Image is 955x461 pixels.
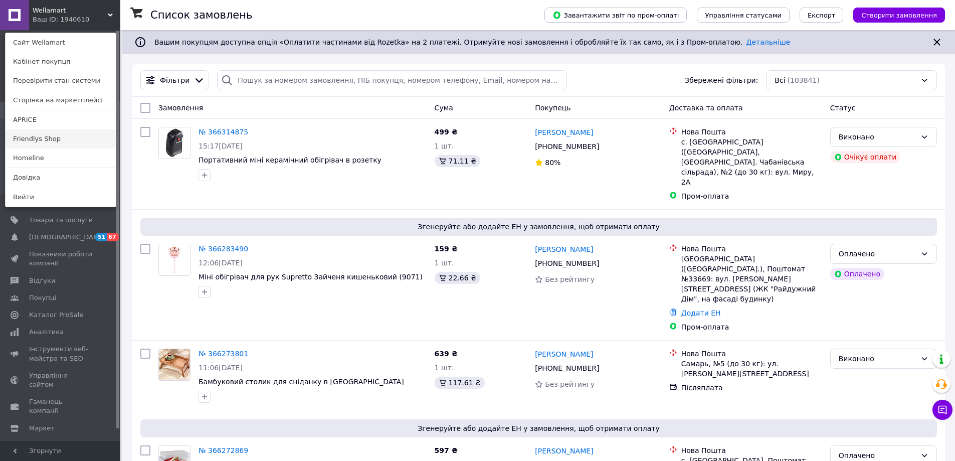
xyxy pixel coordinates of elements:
span: Статус [830,104,856,112]
div: Самарь, №5 (до 30 кг): ул. [PERSON_NAME][STREET_ADDRESS] [681,359,822,379]
a: Фото товару [158,349,190,381]
img: Фото товару [159,127,190,159]
div: Виконано [839,131,916,142]
img: Фото товару [159,349,190,380]
span: 12:06[DATE] [199,259,243,267]
span: Завантажити звіт по пром-оплаті [552,11,679,20]
span: Експорт [808,12,836,19]
a: [PERSON_NAME] [535,244,593,254]
span: 11:06[DATE] [199,364,243,372]
div: Виконано [839,353,916,364]
a: Детальніше [746,38,791,46]
div: Оплачено [839,450,916,461]
div: Пром-оплата [681,322,822,332]
a: Перевірити стан системи [6,71,116,90]
div: [GEOGRAPHIC_DATA] ([GEOGRAPHIC_DATA].), Поштомат №33669: вул. [PERSON_NAME][STREET_ADDRESS] (ЖК "... [681,254,822,304]
div: 22.66 ₴ [435,272,480,284]
span: Без рейтингу [545,380,595,388]
span: Товари та послуги [29,216,93,225]
span: 639 ₴ [435,350,458,358]
input: Пошук за номером замовлення, ПІБ покупця, номером телефону, Email, номером накладної [217,70,566,90]
div: Пром-оплата [681,191,822,201]
span: Управління статусами [705,12,782,19]
a: Створити замовлення [843,11,945,19]
span: Каталог ProSale [29,311,83,320]
button: Чат з покупцем [932,400,952,420]
span: Без рейтингу [545,275,595,283]
span: Доставка та оплата [669,104,743,112]
span: 499 ₴ [435,128,458,136]
span: Замовлення [158,104,203,112]
span: 67 [107,233,118,241]
span: Всі [775,75,785,85]
div: Нова Пошта [681,349,822,359]
span: 80% [545,159,560,167]
a: APRICE [6,110,116,129]
a: Міні обігрівач для рук Supretto Зайченя кишеньковий (9071) [199,273,423,281]
span: Збережені фільтри: [685,75,758,85]
div: Ваш ID: 1940610 [33,15,75,24]
div: [PHONE_NUMBER] [533,361,601,375]
span: Аналітика [29,328,64,337]
a: Додати ЕН [681,309,721,317]
a: № 366314875 [199,128,248,136]
a: Бамбуковий столик для сніданку в [GEOGRAPHIC_DATA] [199,378,404,386]
a: Фото товару [158,244,190,276]
div: 71.11 ₴ [435,155,480,167]
div: Нова Пошта [681,244,822,254]
div: Післяплата [681,383,822,393]
span: 51 [95,233,107,241]
span: 1 шт. [435,142,454,150]
a: Friendlys Shop [6,129,116,148]
span: Покупці [29,293,56,302]
div: Оплачено [839,248,916,259]
a: № 366272869 [199,446,248,454]
button: Створити замовлення [853,8,945,23]
span: Wellamart [33,6,108,15]
span: Покупець [535,104,570,112]
span: 1 шт. [435,364,454,372]
button: Експорт [800,8,844,23]
span: Згенеруйте або додайте ЕН у замовлення, щоб отримати оплату [144,423,933,433]
a: Кабінет покупця [6,52,116,71]
a: № 366283490 [199,245,248,253]
span: (103841) [788,76,820,84]
a: [PERSON_NAME] [535,349,593,359]
span: Управління сайтом [29,371,93,389]
a: Вийти [6,188,116,207]
a: [PERSON_NAME] [535,127,593,137]
div: Нова Пошта [681,127,822,137]
span: [DEMOGRAPHIC_DATA] [29,233,103,242]
span: Фільтри [160,75,189,85]
div: Нова Пошта [681,445,822,455]
div: с. [GEOGRAPHIC_DATA] ([GEOGRAPHIC_DATA], [GEOGRAPHIC_DATA]. Чабанівська сільрада), №2 (до 30 кг):... [681,137,822,187]
img: Фото товару [159,244,190,275]
span: Створити замовлення [861,12,937,19]
span: Відгуки [29,276,55,285]
div: [PHONE_NUMBER] [533,256,601,270]
span: Вашим покупцям доступна опція «Оплатити частинами від Rozetka» на 2 платежі. Отримуйте нові замов... [154,38,790,46]
a: Сторінка на маркетплейсі [6,91,116,110]
span: Cума [435,104,453,112]
button: Управління статусами [697,8,790,23]
a: Сайт Wellamart [6,33,116,52]
span: 159 ₴ [435,245,458,253]
a: Фото товару [158,127,190,159]
div: Оплачено [830,268,884,280]
span: Показники роботи компанії [29,250,93,268]
h1: Список замовлень [150,9,252,21]
a: № 366273801 [199,350,248,358]
span: Згенеруйте або додайте ЕН у замовлення, щоб отримати оплату [144,222,933,232]
div: Очікує оплати [830,151,901,163]
a: Портативний міні керамічний обігрівач в розетку [199,156,381,164]
a: Homeline [6,148,116,168]
span: 15:17[DATE] [199,142,243,150]
div: 117.61 ₴ [435,377,485,389]
span: Інструменти веб-майстра та SEO [29,345,93,363]
button: Завантажити звіт по пром-оплаті [544,8,687,23]
a: [PERSON_NAME] [535,446,593,456]
span: 597 ₴ [435,446,458,454]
